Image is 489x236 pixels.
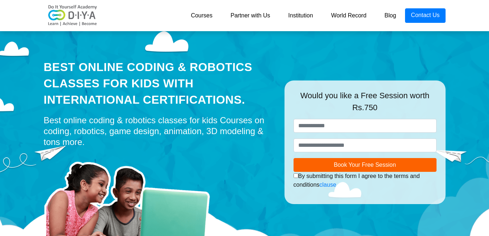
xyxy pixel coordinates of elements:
span: Book Your Free Session [334,162,396,168]
a: Courses [182,8,222,23]
a: World Record [322,8,376,23]
a: Blog [375,8,405,23]
a: clause [320,182,336,188]
a: Institution [279,8,322,23]
div: By submitting this form I agree to the terms and conditions [294,172,437,189]
div: Would you like a Free Session worth Rs.750 [294,90,437,119]
div: Best Online Coding & Robotics Classes for kids with International Certifications. [44,59,274,108]
img: logo-v2.png [44,5,102,26]
div: Best online coding & robotics classes for kids Courses on coding, robotics, game design, animatio... [44,115,274,148]
button: Book Your Free Session [294,158,437,172]
a: Contact Us [405,8,445,23]
a: Partner with Us [222,8,279,23]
